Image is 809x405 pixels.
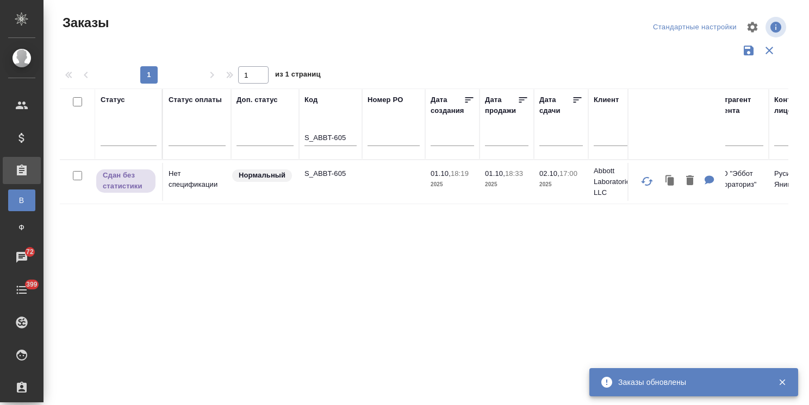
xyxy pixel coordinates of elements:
[771,377,793,387] button: Закрыть
[237,94,278,105] div: Доп. статус
[431,94,464,116] div: Дата создания
[650,19,739,36] div: split button
[594,94,619,105] div: Клиент
[711,168,763,190] p: ООО "Эббот Лэбораториз"
[539,179,583,190] p: 2025
[20,279,44,290] span: 399
[163,163,231,201] td: Нет спецификации
[103,170,149,192] p: Сдан без статистики
[505,169,523,178] p: 18:33
[169,94,222,105] div: Статус оплаты
[95,168,157,194] div: Выставляет ПМ, когда заказ сдан КМу, но начисления еще не проведены
[451,169,469,178] p: 18:19
[304,168,357,179] p: S_ABBT-605
[759,40,780,61] button: Сбросить фильтры
[766,17,788,37] span: Посмотреть информацию
[20,246,40,257] span: 72
[60,14,109,31] span: Заказы
[539,169,559,178] p: 02.10,
[8,189,35,211] a: В
[3,276,41,303] a: 399
[485,169,505,178] p: 01.10,
[14,222,30,233] span: Ф
[681,170,699,192] button: Удалить
[239,170,285,181] p: Нормальный
[231,168,294,183] div: Статус по умолчанию для стандартных заказов
[101,94,125,105] div: Статус
[8,217,35,238] a: Ф
[304,94,318,105] div: Код
[431,169,451,178] p: 01.10,
[275,68,321,84] span: из 1 страниц
[3,244,41,271] a: 72
[485,94,518,116] div: Дата продажи
[660,170,681,192] button: Клонировать
[559,169,577,178] p: 17:00
[485,179,528,190] p: 2025
[14,195,30,206] span: В
[738,40,759,61] button: Сохранить фильтры
[739,14,766,40] span: Настроить таблицу
[431,179,474,190] p: 2025
[594,166,646,198] p: Abbott Laboratories LLC
[711,94,763,116] div: Контрагент клиента
[368,94,403,105] div: Номер PO
[539,94,572,116] div: Дата сдачи
[618,377,762,388] div: Заказы обновлены
[634,168,660,194] button: Обновить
